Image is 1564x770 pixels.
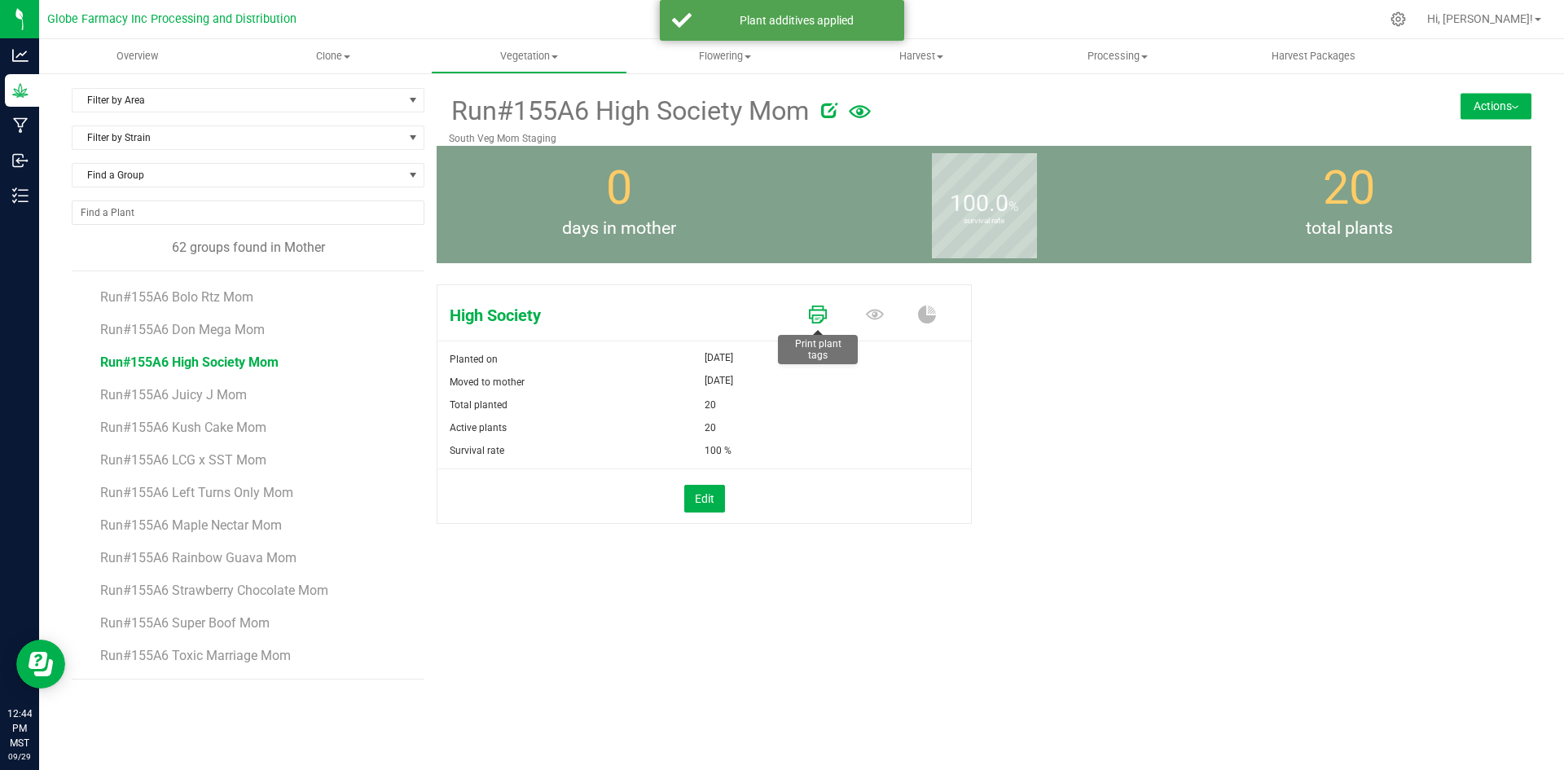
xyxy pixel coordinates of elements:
[628,49,823,64] span: Flowering
[100,517,282,533] span: Run#155A6 Maple Nectar Mom
[450,376,525,388] span: Moved to mother
[1179,146,1519,263] group-info-box: Total number of plants
[100,420,266,435] span: Run#155A6 Kush Cake Mom
[606,161,632,215] span: 0
[12,47,29,64] inline-svg: Analytics
[824,49,1019,64] span: Harvest
[437,303,793,328] span: High Society
[72,89,403,112] span: Filter by Area
[437,216,802,242] span: days in mother
[72,164,403,187] span: Find a Group
[450,354,498,365] span: Planted on
[47,12,297,26] span: Globe Farmacy Inc Processing and Distribution
[814,146,1154,263] group-info-box: Survival rate
[1019,39,1215,73] a: Processing
[100,354,279,370] span: Run#155A6 High Society Mom
[1215,39,1412,73] a: Harvest Packages
[1427,12,1533,25] span: Hi, [PERSON_NAME]!
[784,338,851,361] div: Print plant tags
[12,152,29,169] inline-svg: Inbound
[100,550,297,565] span: Run#155A6 Rainbow Guava Mom
[705,371,733,390] span: [DATE]
[100,485,293,500] span: Run#155A6 Left Turns Only Mom
[1461,93,1531,119] button: Actions
[705,416,716,439] span: 20
[705,439,731,462] span: 100 %
[701,12,892,29] div: Plant additives applied
[684,485,725,513] button: Edit
[1323,161,1375,215] span: 20
[16,640,65,689] iframe: Resource center
[449,91,809,131] span: Run#155A6 High Society Mom
[403,89,424,112] span: select
[1020,49,1215,64] span: Processing
[72,126,403,149] span: Filter by Strain
[627,39,824,73] a: Flowering
[12,187,29,204] inline-svg: Inventory
[7,706,32,750] p: 12:44 PM MST
[705,394,716,416] span: 20
[100,322,265,337] span: Run#155A6 Don Mega Mom
[431,39,627,73] a: Vegetation
[12,117,29,134] inline-svg: Manufacturing
[100,615,270,631] span: Run#155A6 Super Boof Mom
[94,49,180,64] span: Overview
[705,348,733,367] span: [DATE]
[1388,11,1408,27] div: Manage settings
[1166,216,1531,242] span: total plants
[449,146,789,263] group-info-box: Days in mother
[824,39,1020,73] a: Harvest
[39,39,235,73] a: Overview
[100,452,266,468] span: Run#155A6 LCG x SST Mom
[432,49,626,64] span: Vegetation
[12,82,29,99] inline-svg: Grow
[236,49,431,64] span: Clone
[449,131,1337,146] p: South Veg Mom Staging
[932,148,1037,294] b: survival rate
[450,399,507,411] span: Total planted
[72,201,424,224] input: NO DATA FOUND
[450,445,504,456] span: Survival rate
[450,422,507,433] span: Active plants
[7,750,32,763] p: 09/29
[100,387,247,403] span: Run#155A6 Juicy J Mom
[100,583,328,598] span: Run#155A6 Strawberry Chocolate Mom
[72,238,424,257] div: 62 groups found in Mother
[1250,49,1377,64] span: Harvest Packages
[235,39,432,73] a: Clone
[100,648,291,663] span: Run#155A6 Toxic Marriage Mom
[100,289,253,305] span: Run#155A6 Bolo Rtz Mom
